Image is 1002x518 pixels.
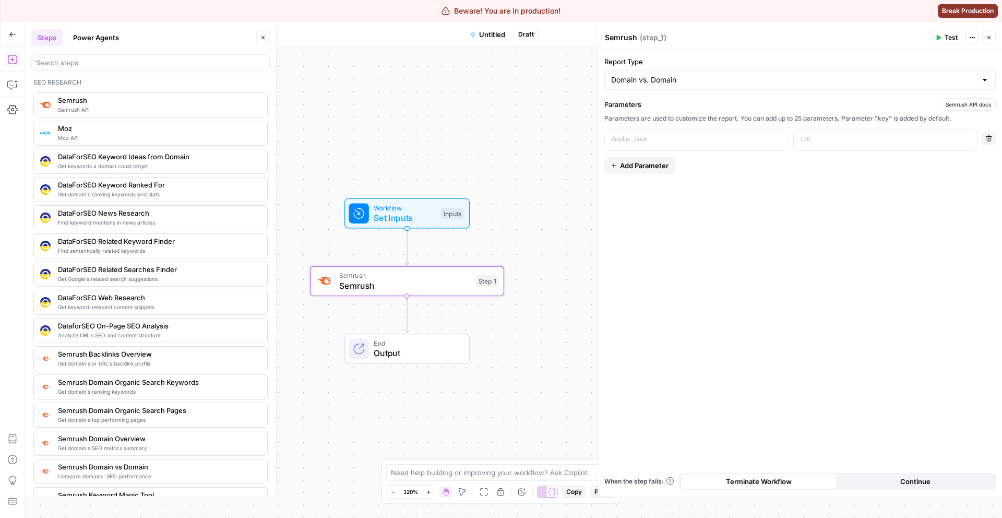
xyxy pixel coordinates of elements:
div: WorkflowSet InputsInputs [310,198,504,229]
div: Seo research [33,78,268,87]
div: EndOutput [310,334,504,364]
span: Get Google's related search suggestions [58,275,259,283]
img: 8a3tdog8tf0qdwwcclgyu02y995m [40,495,51,505]
span: Semrush [339,279,471,292]
button: Power Agents [67,29,125,46]
span: Continue [900,476,931,487]
div: Parameters are used to customize the report. You can add up to 25 parameters. Parameter "key" is ... [604,114,996,123]
span: Semrush API [58,105,259,114]
span: Terminate Workflow [726,476,792,487]
img: zn8kcn4lc16eab7ly04n2pykiy7x [40,467,51,476]
span: Semrush Domain Organic Search Pages [58,405,259,416]
span: Moz [58,123,259,134]
img: vjoh3p9kohnippxyp1brdnq6ymi1 [40,213,51,223]
button: Test [931,31,962,44]
span: DataForSEO News Research [58,208,259,218]
span: Set Inputs [374,211,436,224]
span: Untitled [479,29,505,40]
button: Break Production [938,4,998,18]
img: 3lyvnidk9veb5oecvmize2kaffdg [40,354,51,363]
span: Get keyword-relevant content snippets [58,303,259,311]
span: ( step_1 ) [640,32,666,43]
span: Compare domains' SEO performance [58,472,259,480]
span: Get domain's ranking keywords [58,387,259,396]
span: DataforSEO On-Page SEO Analysis [58,321,259,331]
img: y3iv96nwgxbwrvt76z37ug4ox9nv [40,325,51,336]
span: Get domain's ranking keywords and stats [58,190,259,198]
img: 4e4w6xi9sjogcjglmt5eorgxwtyu [40,439,51,448]
span: Semrush Backlinks Overview [58,349,259,359]
span: Semrush Domain Overview [58,433,259,444]
img: otu06fjiulrdwrqmbs7xihm55rg9 [40,410,51,419]
span: Find semantically related keywords [58,246,259,255]
div: SemrushSemrushStep 1 [310,266,504,297]
span: Analyze URL's SEO and content structure [58,331,259,339]
span: DataForSEO Related Searches Finder [58,264,259,275]
img: 3iojl28do7crl10hh26nxau20pae [40,184,51,195]
span: Get domain's top performing pages [58,416,259,424]
span: Find keyword mentions in news articles [58,218,259,227]
img: p4kt2d9mz0di8532fmfgvfq6uqa0 [40,382,51,391]
button: Untitled [463,26,511,43]
label: Report Type [604,56,996,67]
span: DataForSEO Keyword Ideas from Domain [58,151,259,162]
span: DataForSEO Web Research [58,292,259,303]
span: Semrush Domain Organic Search Keywords [58,377,259,387]
span: Output [374,347,459,359]
span: Get domain's SEO metrics summary [58,444,259,452]
g: Edge from step_1 to end [405,296,409,333]
button: Continue [837,473,994,490]
span: Semrush [339,270,471,280]
span: End [374,338,459,348]
span: Test [945,33,958,42]
span: Semrush [58,95,259,105]
span: Get domain's or URL's backlink profile [58,359,259,368]
span: Get keywords a domain could target [58,162,259,170]
span: 120% [403,488,418,496]
input: Search steps [36,57,265,68]
span: Draft [518,30,534,39]
span: Moz API [58,134,259,142]
span: Semrush API docs [946,100,991,109]
div: Inputs [441,208,464,219]
button: Steps [31,29,63,46]
img: 9u0p4zbvbrir7uayayktvs1v5eg0 [40,269,51,279]
span: Copy [566,487,582,497]
button: Copy [562,485,586,499]
label: Parameters [604,99,937,110]
img: se7yyxfvbxn2c3qgqs66gfh04cl6 [40,241,51,251]
textarea: Semrush [605,32,637,43]
span: DataForSEO Related Keyword Finder [58,236,259,246]
input: Domain vs. Domain [611,75,976,85]
span: Break Production [942,6,994,16]
span: Add Parameter [620,160,669,171]
a: Semrush API docs [941,98,996,111]
button: Add Parameter [604,157,675,174]
g: Edge from start to step_1 [405,229,409,265]
a: When the step fails: [604,477,674,486]
img: 3hnddut9cmlpnoegpdll2wmnov83 [40,297,51,308]
img: qj0lddqgokrswkyaqb1p9cmo0sp5 [40,156,51,167]
button: Paste [590,485,616,499]
span: Workflow [374,203,436,213]
div: Beware! You are in production! [442,6,560,16]
span: Semrush Domain vs Domain [58,462,259,472]
div: Step 1 [476,276,498,287]
span: DataForSEO Keyword Ranked For [58,180,259,190]
span: Semrush Keyword Magic Tool [58,490,259,500]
